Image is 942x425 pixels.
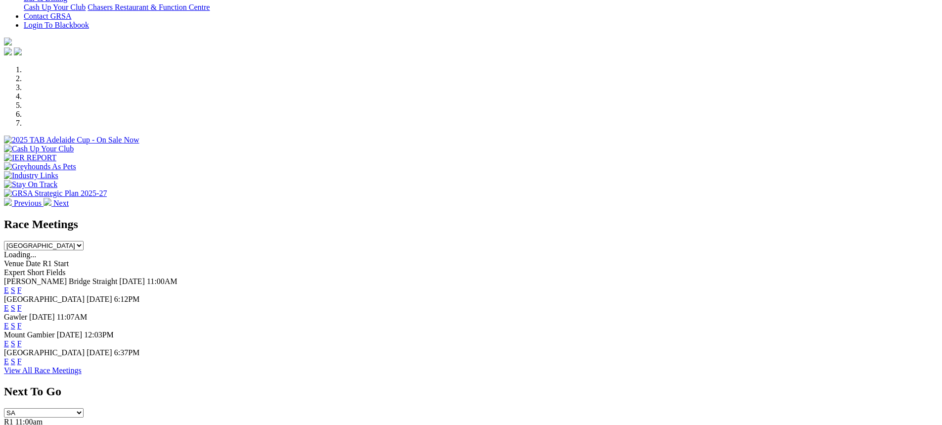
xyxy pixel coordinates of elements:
[4,250,36,259] span: Loading...
[53,199,69,207] span: Next
[24,12,71,20] a: Contact GRSA
[17,339,22,348] a: F
[14,199,42,207] span: Previous
[57,313,88,321] span: 11:07AM
[11,357,15,366] a: S
[119,277,145,285] span: [DATE]
[44,199,69,207] a: Next
[4,162,76,171] img: Greyhounds As Pets
[4,313,27,321] span: Gawler
[24,3,938,12] div: Bar & Dining
[4,331,55,339] span: Mount Gambier
[26,259,41,268] span: Date
[11,322,15,330] a: S
[88,3,210,11] a: Chasers Restaurant & Function Centre
[24,21,89,29] a: Login To Blackbook
[4,286,9,294] a: E
[4,144,74,153] img: Cash Up Your Club
[4,199,44,207] a: Previous
[87,295,112,303] span: [DATE]
[4,38,12,46] img: logo-grsa-white.png
[114,295,140,303] span: 6:12PM
[4,171,58,180] img: Industry Links
[4,366,82,375] a: View All Race Meetings
[87,348,112,357] span: [DATE]
[4,277,117,285] span: [PERSON_NAME] Bridge Straight
[57,331,83,339] span: [DATE]
[147,277,178,285] span: 11:00AM
[4,357,9,366] a: E
[11,339,15,348] a: S
[17,322,22,330] a: F
[14,47,22,55] img: twitter.svg
[44,198,51,206] img: chevron-right-pager-white.svg
[4,47,12,55] img: facebook.svg
[4,180,57,189] img: Stay On Track
[24,3,86,11] a: Cash Up Your Club
[27,268,45,277] span: Short
[4,136,139,144] img: 2025 TAB Adelaide Cup - On Sale Now
[4,322,9,330] a: E
[4,189,107,198] img: GRSA Strategic Plan 2025-27
[4,348,85,357] span: [GEOGRAPHIC_DATA]
[4,218,938,231] h2: Race Meetings
[4,304,9,312] a: E
[17,286,22,294] a: F
[43,259,69,268] span: R1 Start
[4,295,85,303] span: [GEOGRAPHIC_DATA]
[114,348,140,357] span: 6:37PM
[4,153,56,162] img: IER REPORT
[4,198,12,206] img: chevron-left-pager-white.svg
[17,357,22,366] a: F
[46,268,65,277] span: Fields
[17,304,22,312] a: F
[84,331,114,339] span: 12:03PM
[11,286,15,294] a: S
[4,339,9,348] a: E
[29,313,55,321] span: [DATE]
[11,304,15,312] a: S
[4,385,938,398] h2: Next To Go
[4,268,25,277] span: Expert
[4,259,24,268] span: Venue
